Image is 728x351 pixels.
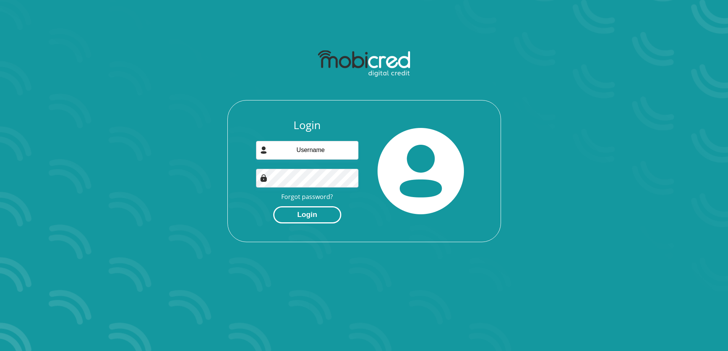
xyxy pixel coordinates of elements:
input: Username [256,141,358,160]
a: Forgot password? [281,192,333,201]
img: mobicred logo [318,50,410,77]
img: user-icon image [260,146,268,154]
img: Image [260,174,268,182]
button: Login [273,206,341,223]
h3: Login [256,119,358,132]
